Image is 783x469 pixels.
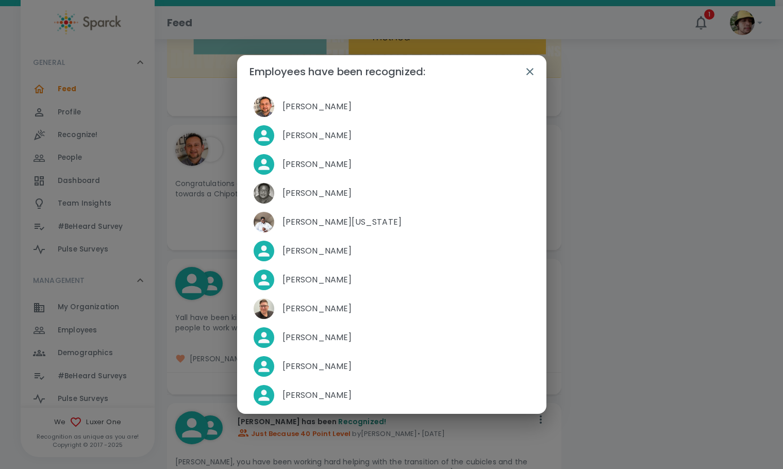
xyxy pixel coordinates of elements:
[245,381,538,410] div: [PERSON_NAME]
[282,303,530,315] span: [PERSON_NAME]
[282,389,530,401] span: [PERSON_NAME]
[245,294,538,323] div: Picture of Nicole Laskin[PERSON_NAME]
[282,158,530,171] span: [PERSON_NAME]
[245,265,538,294] div: [PERSON_NAME]
[282,274,530,286] span: [PERSON_NAME]
[245,323,538,352] div: [PERSON_NAME]
[254,212,274,232] img: Picture of Desmond Washington
[254,298,274,319] img: Picture of Nicole Laskin
[245,179,538,208] div: Picture of Jason Ramirez[PERSON_NAME]
[245,150,538,179] div: [PERSON_NAME]
[245,208,538,237] div: Picture of Desmond Washington[PERSON_NAME][US_STATE]
[245,237,538,265] div: [PERSON_NAME]
[254,96,274,117] img: Picture of Matt Kuczka
[282,187,530,199] span: [PERSON_NAME]
[282,331,530,344] span: [PERSON_NAME]
[282,100,530,113] span: [PERSON_NAME]
[282,216,530,228] span: [PERSON_NAME][US_STATE]
[282,245,530,257] span: [PERSON_NAME]
[237,55,522,88] h2: Employees have been recognized:
[282,360,530,373] span: [PERSON_NAME]
[282,129,530,142] span: [PERSON_NAME]
[245,121,538,150] div: [PERSON_NAME]
[245,352,538,381] div: [PERSON_NAME]
[245,92,538,121] div: Picture of Matt Kuczka[PERSON_NAME]
[254,183,274,204] img: Picture of Jason Ramirez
